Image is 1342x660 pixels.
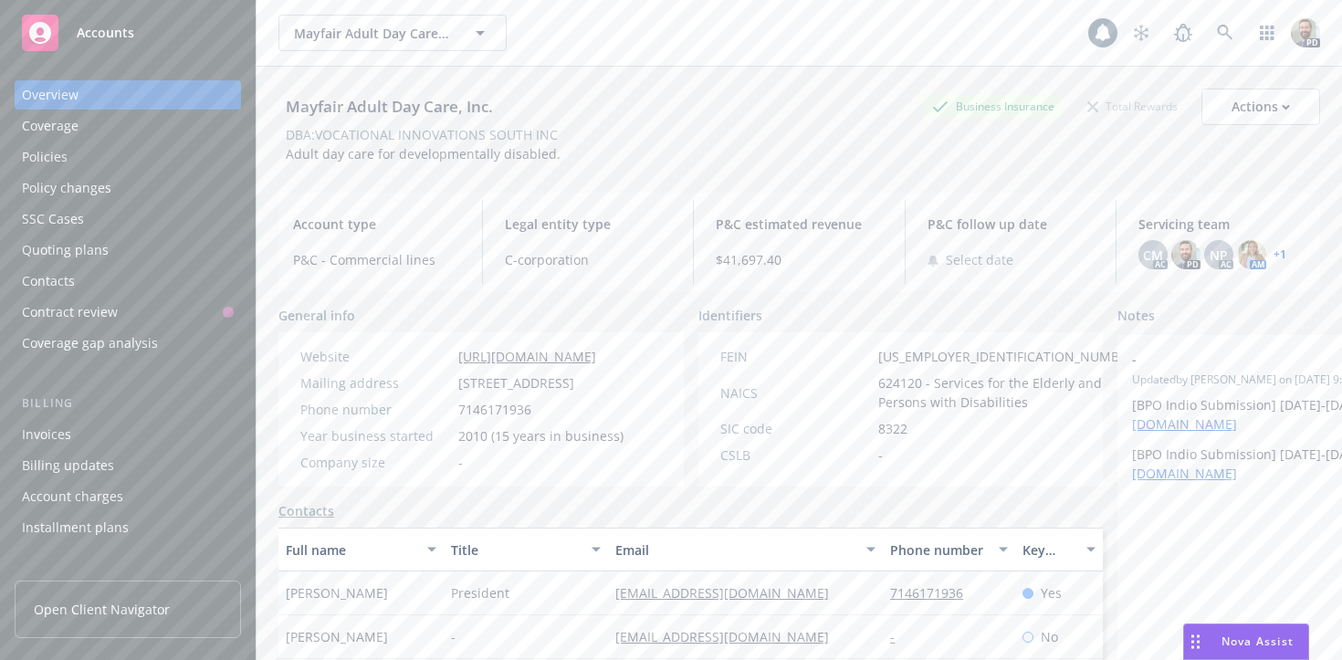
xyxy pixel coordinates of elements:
[720,419,871,438] div: SIC code
[878,419,907,438] span: 8322
[15,298,241,327] a: Contract review
[608,528,883,571] button: Email
[22,204,84,234] div: SSC Cases
[286,125,558,144] div: DBA: VOCATIONAL INNOVATIONS SOUTH INC
[878,445,883,465] span: -
[1015,528,1103,571] button: Key contact
[22,482,123,511] div: Account charges
[300,373,451,393] div: Mailing address
[294,24,452,43] span: Mayfair Adult Day Care, Inc.
[615,540,855,560] div: Email
[15,111,241,141] a: Coverage
[923,95,1064,118] div: Business Insurance
[278,95,500,119] div: Mayfair Adult Day Care, Inc.
[15,80,241,110] a: Overview
[458,348,596,365] a: [URL][DOMAIN_NAME]
[890,540,987,560] div: Phone number
[15,142,241,172] a: Policies
[1041,583,1062,602] span: Yes
[22,173,111,203] div: Policy changes
[1237,240,1266,269] img: photo
[1249,15,1285,51] a: Switch app
[15,267,241,296] a: Contacts
[458,373,574,393] span: [STREET_ADDRESS]
[505,215,672,234] span: Legal entity type
[15,394,241,413] div: Billing
[286,627,388,646] span: [PERSON_NAME]
[22,513,129,542] div: Installment plans
[1171,240,1200,269] img: photo
[22,142,68,172] div: Policies
[890,584,978,602] a: 7146171936
[1138,215,1305,234] span: Servicing team
[1022,540,1075,560] div: Key contact
[720,383,871,403] div: NAICS
[15,420,241,449] a: Invoices
[1201,89,1320,125] button: Actions
[883,528,1014,571] button: Phone number
[34,600,170,619] span: Open Client Navigator
[286,540,416,560] div: Full name
[15,513,241,542] a: Installment plans
[878,373,1139,412] span: 624120 - Services for the Elderly and Persons with Disabilities
[720,445,871,465] div: CSLB
[615,628,844,645] a: [EMAIL_ADDRESS][DOMAIN_NAME]
[22,451,114,480] div: Billing updates
[293,250,460,269] span: P&C - Commercial lines
[1117,306,1155,328] span: Notes
[15,173,241,203] a: Policy changes
[1183,623,1309,660] button: Nova Assist
[458,426,624,445] span: 2010 (15 years in business)
[451,627,456,646] span: -
[1274,249,1286,260] a: +1
[716,250,883,269] span: $41,697.40
[1143,246,1163,265] span: CM
[890,628,909,645] a: -
[928,215,1095,234] span: P&C follow up date
[15,451,241,480] a: Billing updates
[1207,15,1243,51] a: Search
[286,145,561,162] span: Adult day care for developmentally disabled.
[615,584,844,602] a: [EMAIL_ADDRESS][DOMAIN_NAME]
[15,236,241,265] a: Quoting plans
[1221,634,1294,649] span: Nova Assist
[286,583,388,602] span: [PERSON_NAME]
[22,236,109,265] div: Quoting plans
[878,347,1139,366] span: [US_EMPLOYER_IDENTIFICATION_NUMBER]
[720,347,871,366] div: FEIN
[15,329,241,358] a: Coverage gap analysis
[293,215,460,234] span: Account type
[458,453,463,472] span: -
[300,347,451,366] div: Website
[278,501,334,520] a: Contacts
[946,250,1013,269] span: Select date
[22,111,79,141] div: Coverage
[1210,246,1228,265] span: NP
[1184,624,1207,659] div: Drag to move
[444,528,609,571] button: Title
[278,15,507,51] button: Mayfair Adult Day Care, Inc.
[278,306,355,325] span: General info
[716,215,883,234] span: P&C estimated revenue
[1291,18,1320,47] img: photo
[15,482,241,511] a: Account charges
[1041,627,1058,646] span: No
[22,298,118,327] div: Contract review
[1232,89,1290,124] div: Actions
[77,26,134,40] span: Accounts
[300,453,451,472] div: Company size
[22,267,75,296] div: Contacts
[505,250,672,269] span: C-corporation
[22,80,79,110] div: Overview
[1165,15,1201,51] a: Report a Bug
[15,204,241,234] a: SSC Cases
[300,400,451,419] div: Phone number
[698,306,762,325] span: Identifiers
[1123,15,1159,51] a: Stop snowing
[458,400,531,419] span: 7146171936
[15,7,241,58] a: Accounts
[1078,95,1187,118] div: Total Rewards
[451,583,509,602] span: President
[22,329,158,358] div: Coverage gap analysis
[278,528,444,571] button: Full name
